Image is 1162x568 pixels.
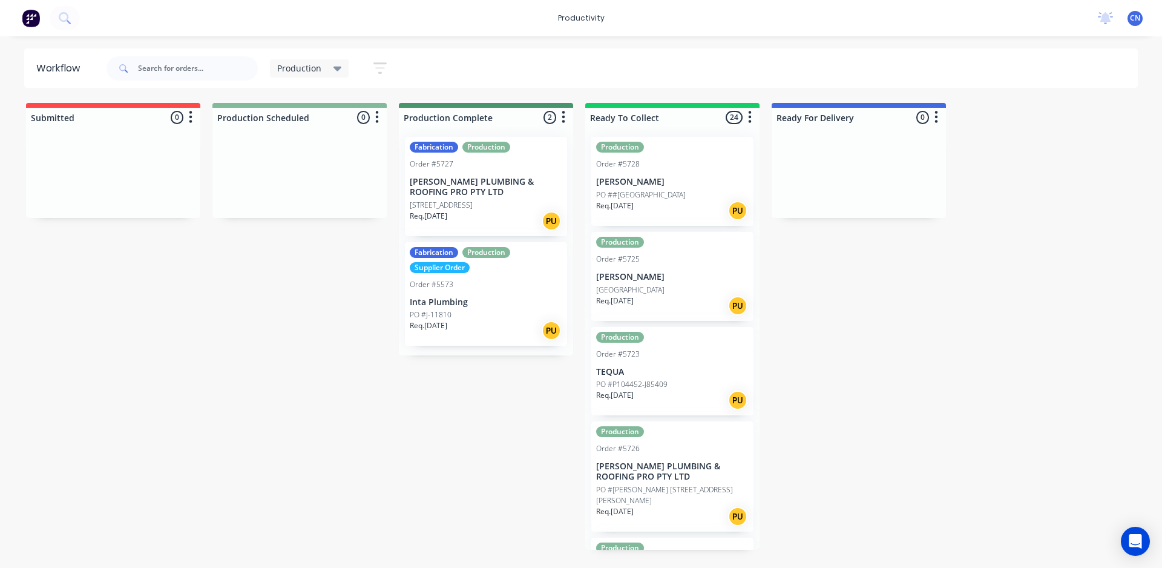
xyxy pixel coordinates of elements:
[591,327,753,416] div: ProductionOrder #5723TEQUAPO #P104452-J85409Req.[DATE]PU
[542,211,561,231] div: PU
[410,211,447,222] p: Req. [DATE]
[596,159,640,170] div: Order #5728
[596,142,644,153] div: Production
[596,296,634,306] p: Req. [DATE]
[596,543,644,553] div: Production
[410,309,451,320] p: PO #J-11810
[22,9,40,27] img: Factory
[596,349,640,360] div: Order #5723
[542,321,561,340] div: PU
[552,9,611,27] div: productivity
[462,247,510,258] div: Production
[410,320,447,331] p: Req. [DATE]
[410,159,453,170] div: Order #5727
[410,247,458,258] div: Fabrication
[596,443,640,454] div: Order #5726
[596,272,749,282] p: [PERSON_NAME]
[410,142,458,153] div: Fabrication
[596,379,668,390] p: PO #P104452-J85409
[728,296,747,315] div: PU
[462,142,510,153] div: Production
[596,332,644,343] div: Production
[728,201,747,220] div: PU
[596,285,665,296] p: [GEOGRAPHIC_DATA]
[596,254,640,265] div: Order #5725
[728,391,747,410] div: PU
[728,507,747,526] div: PU
[596,190,686,200] p: PO ##[GEOGRAPHIC_DATA]
[591,421,753,532] div: ProductionOrder #5726[PERSON_NAME] PLUMBING & ROOFING PRO PTY LTDPO #[PERSON_NAME] [STREET_ADDRES...
[410,279,453,290] div: Order #5573
[410,200,473,211] p: [STREET_ADDRESS]
[596,200,634,211] p: Req. [DATE]
[596,237,644,248] div: Production
[405,137,567,236] div: FabricationProductionOrder #5727[PERSON_NAME] PLUMBING & ROOFING PRO PTY LTD[STREET_ADDRESS]Req.[...
[1130,13,1140,24] span: CN
[596,506,634,517] p: Req. [DATE]
[36,61,86,76] div: Workflow
[1121,527,1150,556] div: Open Intercom Messenger
[405,242,567,346] div: FabricationProductionSupplier OrderOrder #5573Inta PlumbingPO #J-11810Req.[DATE]PU
[277,62,321,74] span: Production
[596,461,749,482] p: [PERSON_NAME] PLUMBING & ROOFING PRO PTY LTD
[596,426,644,437] div: Production
[591,137,753,226] div: ProductionOrder #5728[PERSON_NAME]PO ##[GEOGRAPHIC_DATA]Req.[DATE]PU
[596,367,749,377] p: TEQUA
[591,232,753,321] div: ProductionOrder #5725[PERSON_NAME][GEOGRAPHIC_DATA]Req.[DATE]PU
[410,262,470,273] div: Supplier Order
[410,177,562,197] p: [PERSON_NAME] PLUMBING & ROOFING PRO PTY LTD
[596,390,634,401] p: Req. [DATE]
[596,177,749,187] p: [PERSON_NAME]
[596,484,749,506] p: PO #[PERSON_NAME] [STREET_ADDRESS][PERSON_NAME]
[138,56,258,81] input: Search for orders...
[410,297,562,308] p: Inta Plumbing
